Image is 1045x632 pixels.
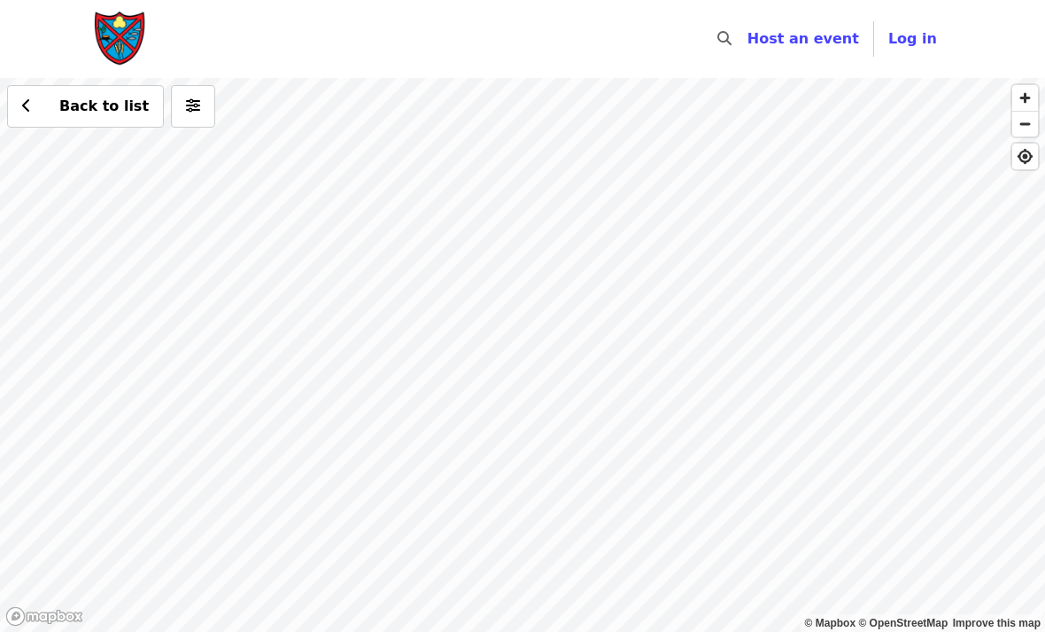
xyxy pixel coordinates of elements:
[5,606,83,627] a: Mapbox logo
[171,85,215,128] button: More filters (0 selected)
[805,617,856,629] a: Mapbox
[59,98,149,114] span: Back to list
[888,30,937,47] span: Log in
[1012,85,1038,111] button: Zoom In
[858,617,948,629] a: OpenStreetMap
[742,18,756,60] input: Search
[874,21,951,57] button: Log in
[7,85,164,128] button: Back to list
[186,98,200,114] i: sliders-h icon
[747,30,859,47] a: Host an event
[717,30,731,47] i: search icon
[1012,144,1038,169] button: Find My Location
[1012,111,1038,137] button: Zoom Out
[22,98,31,114] i: chevron-left icon
[953,617,1041,629] a: Map feedback
[94,11,147,67] img: Society of St. Andrew - Home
